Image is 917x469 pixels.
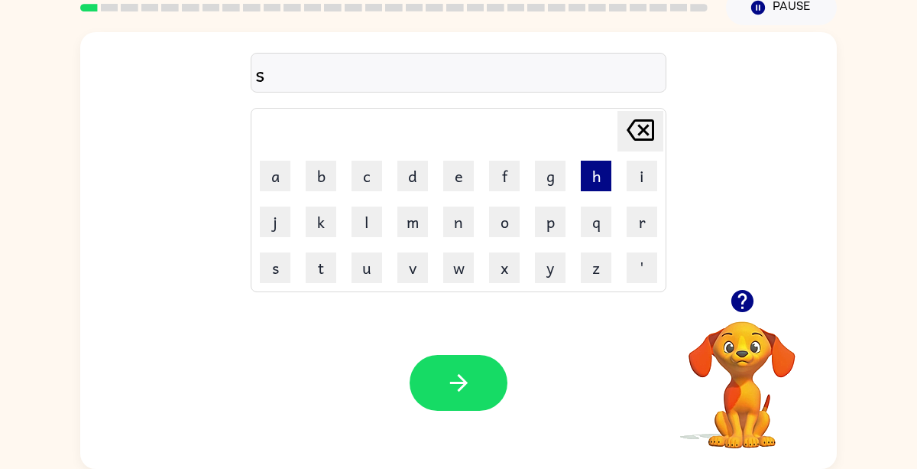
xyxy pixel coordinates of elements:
button: s [260,252,290,283]
button: d [397,161,428,191]
button: x [489,252,520,283]
button: l [352,207,382,237]
button: m [397,207,428,237]
button: ' [627,252,657,283]
button: c [352,161,382,191]
button: h [581,161,611,191]
button: t [306,252,336,283]
div: s [255,57,662,90]
button: v [397,252,428,283]
button: k [306,207,336,237]
button: i [627,161,657,191]
video: Your browser must support playing .mp4 files to use Literably. Please try using another browser. [666,298,818,451]
button: o [489,207,520,237]
button: j [260,207,290,237]
button: u [352,252,382,283]
button: e [443,161,474,191]
button: a [260,161,290,191]
button: y [535,252,565,283]
button: f [489,161,520,191]
button: q [581,207,611,237]
button: w [443,252,474,283]
button: z [581,252,611,283]
button: b [306,161,336,191]
button: g [535,161,565,191]
button: r [627,207,657,237]
button: n [443,207,474,237]
button: p [535,207,565,237]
